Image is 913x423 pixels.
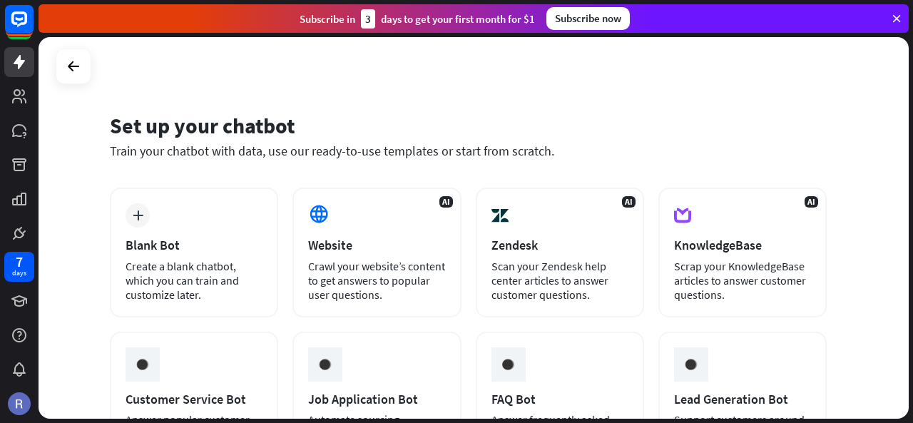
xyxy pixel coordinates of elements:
div: 3 [361,9,375,29]
div: Subscribe now [546,7,630,30]
div: days [12,268,26,278]
div: Subscribe in days to get your first month for $1 [300,9,535,29]
div: 7 [16,255,23,268]
a: 7 days [4,252,34,282]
